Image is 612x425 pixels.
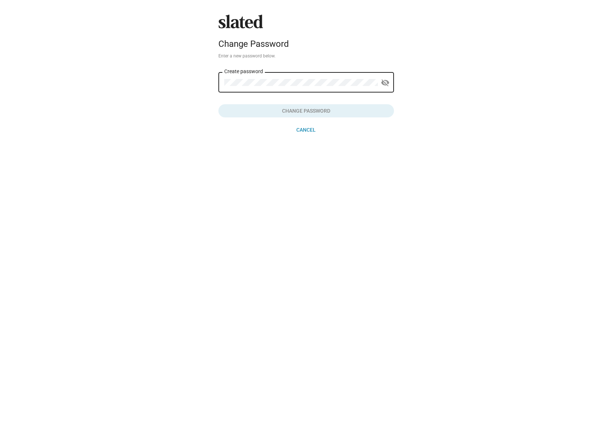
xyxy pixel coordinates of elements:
button: Show password [378,76,393,90]
p: Enter a new password below. [218,53,394,59]
a: Cancel [290,123,322,136]
span: Cancel [296,123,316,136]
mat-icon: visibility_off [381,77,390,89]
div: Change Password [218,39,394,49]
sl-branding: Change Password [218,15,394,52]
